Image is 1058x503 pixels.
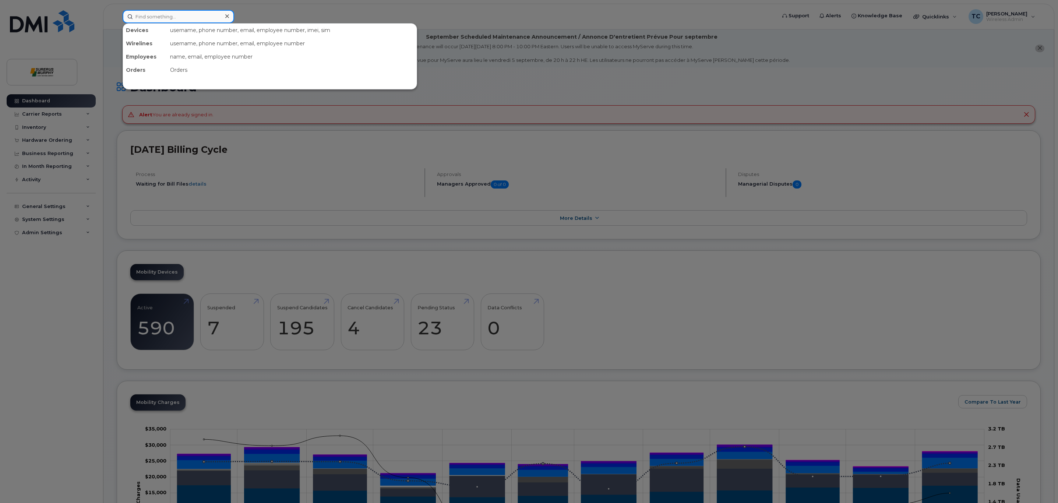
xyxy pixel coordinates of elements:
[167,50,417,63] div: name, email, employee number
[123,37,167,50] div: Wirelines
[167,63,417,77] div: Orders
[123,63,167,77] div: Orders
[123,50,167,63] div: Employees
[123,24,167,37] div: Devices
[167,37,417,50] div: username, phone number, email, employee number
[167,24,417,37] div: username, phone number, email, employee number, imei, sim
